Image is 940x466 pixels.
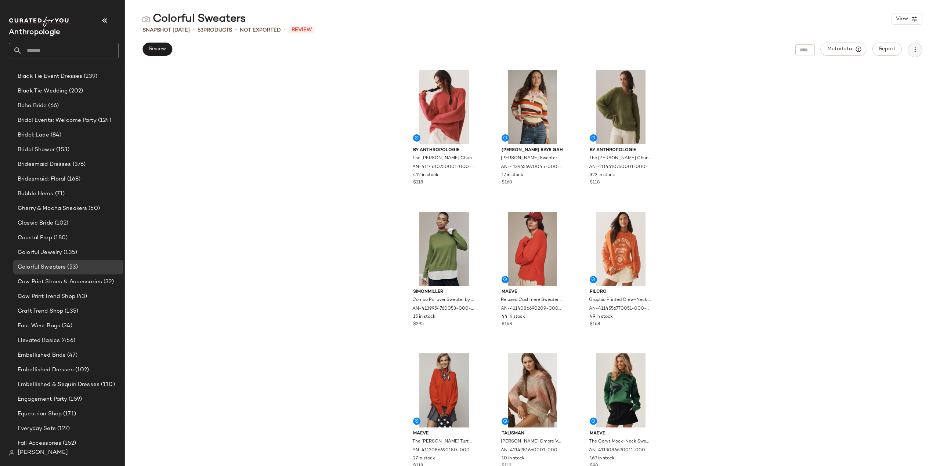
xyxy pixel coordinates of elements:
span: • [193,26,195,34]
span: Graphic Printed Crew-Neck Sweater by Pilcro, Women's, Size: Medium, Cotton at Anthropologie [589,297,651,303]
span: (102) [74,366,89,374]
img: 4139954760053_038_b [407,212,481,286]
span: AN-4113086690011-000-525 [589,447,651,454]
span: Pilcro [590,289,652,295]
span: By Anthropologie [413,147,475,154]
span: (34) [60,322,73,330]
span: The Carys Mock-Neck Sweater by Maeve in Green, Women's, Size: Large, Polyester/Nylon/Viscose at A... [589,438,651,445]
img: svg%3e [9,450,15,456]
span: $295 [413,321,424,328]
span: (84) [49,131,62,139]
span: (53) [66,263,78,272]
span: (153) [55,146,70,154]
span: (159) [67,395,82,404]
span: Relaxed Cashmere Sweater by Maeve in Red, Women's, Size: 1 X, 100% Cashmere at Anthropologie [501,297,563,303]
span: Metadata [827,46,860,52]
span: (135) [62,248,77,257]
span: Cherry & Mocha Sneakers [18,204,87,213]
span: $118 [590,179,600,186]
span: (43) [75,292,87,301]
span: Embellished Dresses [18,366,74,374]
span: AN-4139656970045-000-095 [501,164,563,171]
span: [PERSON_NAME] Ombre V-Neck Sweater by Talisman, Women's, Size: Medium/Large, Polyester/Nylon/Wool... [501,438,563,445]
button: Report [872,43,902,56]
span: Cow Print Shoes & Accessories [18,278,102,286]
span: Cow Print Trend Shop [18,292,75,301]
span: AN-4113086690180-000-060 [412,447,474,454]
span: AN-4139954760053-000-038 [412,306,474,312]
span: Bridal: Lace [18,131,49,139]
span: Elevated Basics [18,336,60,345]
span: AN-4114610750001-000-230 [589,164,651,171]
span: The [PERSON_NAME] Chunky Crew-Neck Sweater by Anthropologie in Pink, Women's, Size: L P, Polyeste... [412,155,474,162]
img: 4114981660001_266_b [496,353,570,427]
span: 17 in stock [502,172,523,179]
span: [PERSON_NAME] Sweater by [PERSON_NAME] Says Gah, Women's, Size: XL/2XL, Polyester/Nylon/Wool at A... [501,155,563,162]
span: 169 in stock [590,455,615,462]
span: $168 [502,179,512,186]
span: Embellished & Sequin Dresses [18,381,100,389]
span: (168) [66,175,81,183]
span: (202) [68,87,83,95]
button: View [892,14,922,25]
span: $118 [413,179,423,186]
button: Metadata [821,43,867,56]
span: Fall Accessories [18,439,61,448]
span: The [PERSON_NAME] Chunky Crew-Neck Sweater by Anthropologie in Green, Women's, Size: XL, Polyeste... [589,155,651,162]
span: Boho Bride [18,102,47,110]
span: (50) [87,204,100,213]
span: View [896,16,908,22]
span: Classic Bride [18,219,53,227]
span: SIMONMILLER [413,289,475,295]
span: (102) [53,219,69,227]
span: 15 in stock [413,314,435,320]
span: East West Bags [18,322,60,330]
span: Colorful Jewelry [18,248,62,257]
span: (47) [66,351,77,360]
img: 4114610750001_230_b [584,70,658,144]
span: Black Tie Event Dresses [18,72,82,81]
span: Report [879,46,896,52]
span: [PERSON_NAME] [18,448,68,457]
span: 412 in stock [413,172,438,179]
span: Engagement Party [18,395,67,404]
img: svg%3e [142,15,150,23]
span: Maeve [502,289,564,295]
span: Bridal Shower [18,146,55,154]
span: (110) [100,381,115,389]
img: 4114610750001_062_b [407,70,481,144]
span: Embellished Bride [18,351,66,360]
span: Review [289,26,315,33]
img: 4113086690011_525_b [584,353,658,427]
img: cfy_white_logo.C9jOOHJF.svg [9,17,71,27]
span: $168 [502,321,512,328]
span: 53 [198,28,203,33]
span: Equestrian Shop [18,410,62,418]
img: 4113086690180_060_b [407,353,481,427]
span: $168 [590,321,600,328]
span: 322 in stock [590,172,615,179]
span: (171) [62,410,76,418]
span: AN-4114610750001-000-062 [412,164,474,171]
span: • [284,26,286,34]
img: 4114556770051_089_b [584,212,658,286]
span: Combo Pullover Sweater by SIMONMILLER in Green, Women's, Size: Small, Polyester/Cotton/Nylon at A... [412,297,474,303]
div: Products [198,26,232,34]
span: The [PERSON_NAME] Turtleneck Sweater by Maeve in Red, Women's, Size: 2 X, Polyester/Nylon/Viscose... [412,438,474,445]
span: AN-4114556770051-000-089 [589,306,651,312]
span: 49 in stock [590,314,613,320]
span: (127) [56,425,70,433]
img: 4139656970045_095_b [496,70,570,144]
span: AN-4114981660001-000-266 [501,447,563,454]
span: Review [149,46,166,52]
span: (66) [47,102,59,110]
span: Bubble Hems [18,190,54,198]
span: Colorful Sweaters [18,263,66,272]
span: Black Tie Wedding [18,87,68,95]
span: Snapshot [DATE] [142,26,190,34]
span: Coastal Prep [18,234,52,242]
span: (124) [97,116,111,125]
span: Bridesmaid Dresses [18,160,71,169]
span: Craft Trend Shop [18,307,63,316]
span: Maeve [590,430,652,437]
